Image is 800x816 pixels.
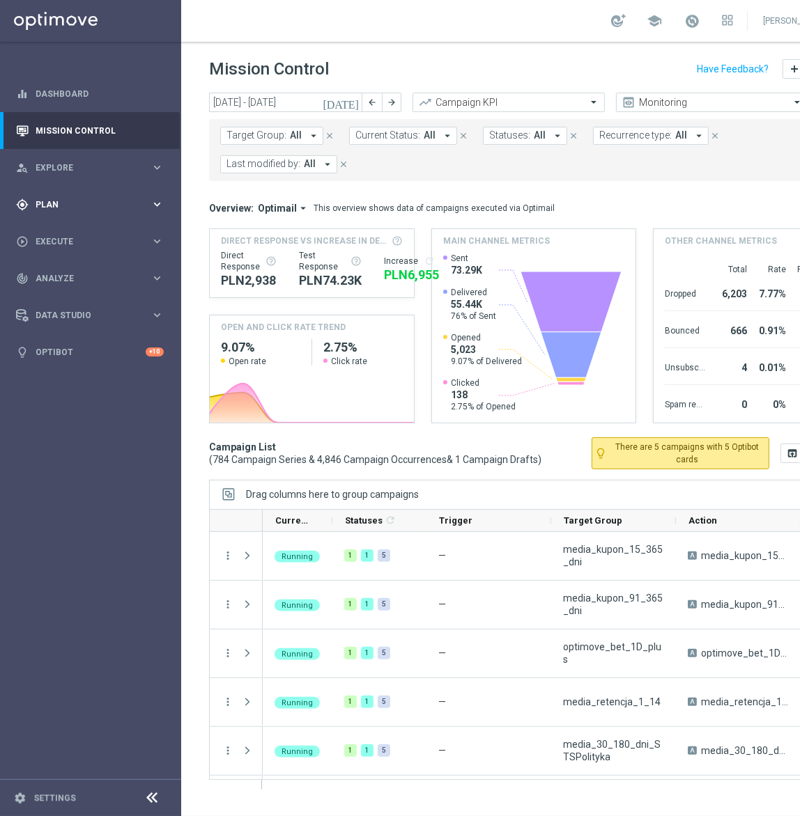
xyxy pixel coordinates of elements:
span: media_kupon_15_365_dni [701,549,789,562]
span: 73.29K [451,264,482,276]
span: optimove_bet_1D_plus [701,647,789,659]
button: lightbulb Optibot +10 [15,347,164,358]
div: Press SPACE to select this row. [210,532,263,581]
div: Mission Control [15,125,164,136]
div: 6,203 [711,281,747,304]
span: Clicked [451,377,516,389]
i: keyboard_arrow_right [151,308,164,322]
div: 0% [753,392,786,414]
div: Analyze [16,272,151,285]
button: Current Status: All arrow_drop_down [349,127,457,145]
button: Target Group: All arrow_drop_down [220,127,323,145]
div: Spam reported [665,392,705,414]
span: Action [689,515,717,526]
i: more_vert [222,696,234,708]
div: 1 [344,598,357,611]
span: 55.44K [451,298,496,311]
span: Opened [451,332,522,343]
i: settings [14,792,26,804]
i: lightbulb [16,346,29,359]
i: keyboard_arrow_right [151,198,164,211]
colored-tag: Running [275,598,320,611]
i: arrow_drop_down [551,130,564,142]
span: Statuses [345,515,383,526]
button: [DATE] [321,93,362,113]
i: [DATE] [323,96,360,109]
span: All [424,130,436,141]
i: trending_up [418,95,432,109]
span: All [304,158,316,170]
span: 2.75% of Opened [451,401,516,412]
div: Test Response [299,250,362,272]
i: close [339,159,348,169]
h3: Campaign List [209,441,592,466]
button: close [567,128,580,143]
div: 5 [378,549,390,562]
div: 1 [344,744,357,757]
div: 1 [361,744,374,757]
button: close [709,128,721,143]
i: arrow_forward [387,97,397,107]
div: +10 [146,347,164,356]
div: 0.91% [753,318,786,340]
h4: Main channel metrics [443,235,550,247]
span: ) [538,453,541,466]
i: gps_fixed [16,198,29,211]
ng-select: Campaign KPI [413,93,605,112]
span: Running [282,698,313,707]
div: 7.77% [753,281,786,304]
div: track_changes Analyze keyboard_arrow_right [15,273,164,284]
button: Recurrence type: All arrow_drop_down [593,127,709,145]
div: 666 [711,318,747,340]
h4: Other channel metrics [665,235,777,247]
div: PLN74,226 [299,272,362,289]
button: Data Studio keyboard_arrow_right [15,310,164,321]
span: school [647,13,662,29]
h2: 9.07% [221,339,300,356]
i: equalizer [16,88,29,100]
span: Statuses: [489,130,530,141]
i: refresh [424,256,435,267]
button: more_vert [222,549,234,562]
div: 1 [344,549,357,562]
button: more_vert [222,647,234,659]
i: track_changes [16,272,29,285]
div: Plan [16,198,151,211]
button: close [457,128,470,143]
div: Data Studio [16,309,151,322]
span: Plan [36,201,151,209]
span: 138 [451,389,516,401]
i: lightbulb_outline [594,447,607,460]
span: Current Status: [355,130,420,141]
div: Rate [753,264,786,275]
colored-tag: Running [275,647,320,660]
a: Mission Control [36,112,164,149]
i: keyboard_arrow_right [151,272,164,285]
i: arrow_drop_down [321,158,334,171]
button: arrow_forward [382,93,401,112]
button: lightbulb_outline There are 5 campaigns with 5 Optibot cards [592,437,769,469]
button: more_vert [222,598,234,611]
div: Press SPACE to select this row. [210,629,263,678]
div: 4 [711,355,747,377]
span: 9.07% of Delivered [451,356,522,367]
button: close [323,128,336,143]
i: close [710,131,720,141]
div: Execute [16,235,151,248]
div: Dropped [665,281,705,304]
div: 1 [361,549,374,562]
div: PLN2,938 [221,272,277,289]
span: Delivered [451,287,496,298]
i: more_vert [222,744,234,757]
span: Analyze [36,274,151,283]
a: Optibot [36,334,146,370]
span: Sent [451,253,482,264]
span: media_retencja_1_14 [701,696,789,708]
a: Settings [33,794,76,802]
span: 1 Campaign Drafts [455,453,538,466]
i: arrow_drop_down [441,130,454,142]
div: Direct Response [221,250,277,272]
span: media_retencja_1_14 [563,696,661,708]
div: Row Groups [246,489,419,500]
